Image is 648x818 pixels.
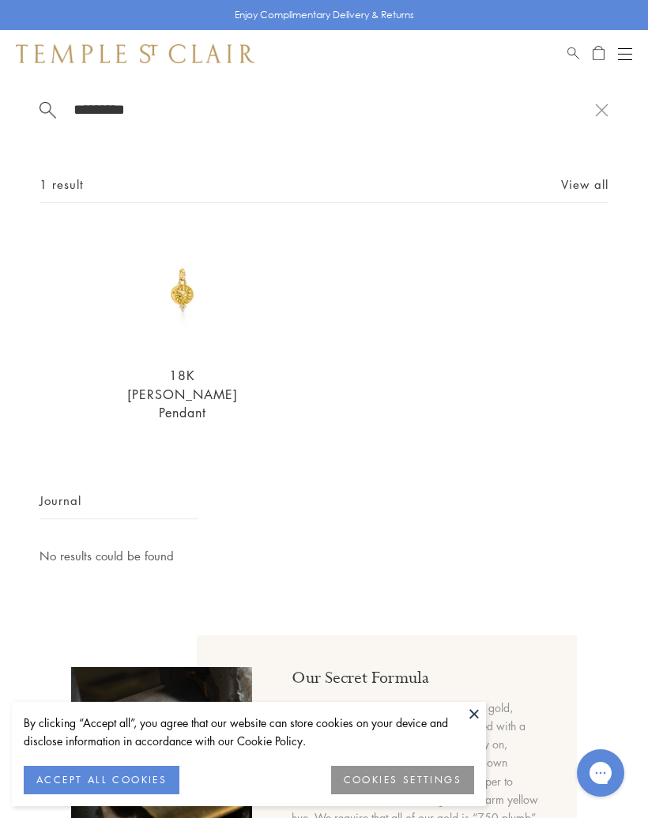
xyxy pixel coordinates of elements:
a: Search [567,44,579,63]
button: ACCEPT ALL COOKIES [24,766,179,794]
div: By clicking “Accept all”, you agree that our website can store cookies on your device and disclos... [24,714,474,750]
a: Open Shopping Bag [593,44,605,63]
img: 18K Leo Pendant [122,230,243,352]
a: 18K [PERSON_NAME] Pendant [127,367,238,420]
img: Temple St. Clair [16,44,254,63]
h2: Our Secret Formula [292,667,544,689]
span: 1 result [40,175,84,194]
a: View all [561,175,608,193]
button: COOKIES SETTINGS [331,766,474,794]
p: Enjoy Complimentary Delivery & Returns [235,7,414,23]
button: Open navigation [618,44,632,63]
p: No results could be found [40,546,198,566]
span: Journal [40,491,81,511]
iframe: Gorgias live chat messenger [569,744,632,802]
